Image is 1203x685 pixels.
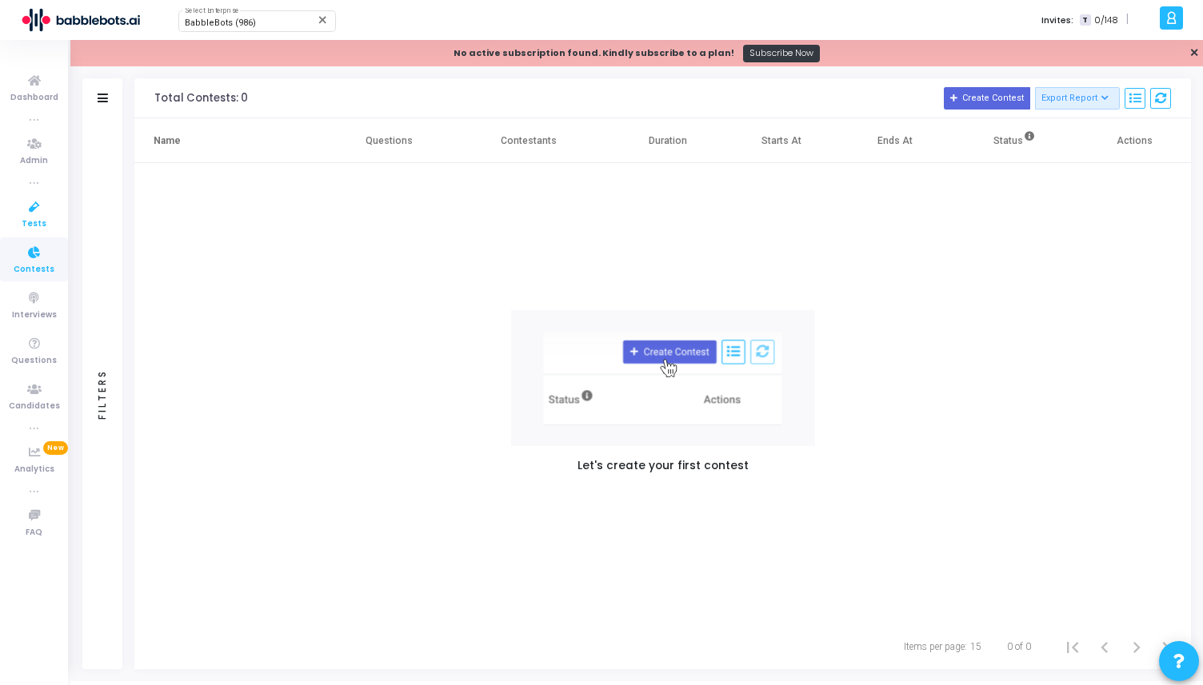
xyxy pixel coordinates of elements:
span: BabbleBots (986) [185,18,256,28]
th: Ends At [838,118,952,163]
th: Duration [612,118,725,163]
span: New [43,441,68,455]
a: Subscribe Now [743,45,821,62]
th: Starts At [725,118,838,163]
span: Contests [14,263,54,277]
button: Last page [1153,631,1185,663]
div: No active subscription found. Kindly subscribe to a plan! [454,46,734,60]
button: Export Report [1035,87,1121,110]
a: ✕ [1189,45,1199,62]
th: Contestants [446,118,612,163]
div: Total Contests: 0 [154,92,248,105]
button: Previous page [1089,631,1121,663]
div: 15 [970,639,981,654]
h5: Let's create your first contest [578,460,749,473]
span: Candidates [9,400,60,413]
button: Next page [1121,631,1153,663]
mat-icon: Clear [317,14,330,26]
span: Tests [22,217,46,231]
span: Questions [11,354,57,368]
div: 0 of 0 [1007,639,1031,654]
span: T [1080,14,1090,26]
span: 0/148 [1094,14,1118,27]
label: Invites: [1041,14,1073,27]
span: | [1126,11,1129,28]
span: Dashboard [10,91,58,105]
span: Admin [20,154,48,168]
span: Interviews [12,309,57,322]
button: Create Contest [944,87,1030,110]
th: Questions [332,118,446,163]
span: FAQ [26,526,42,540]
img: new test/contest [511,310,815,446]
span: Analytics [14,463,54,476]
th: Name [134,118,332,163]
div: Items per page: [904,639,967,654]
th: Status [951,118,1077,163]
div: Filters [95,306,110,482]
img: logo [20,4,140,36]
th: Actions [1077,118,1191,163]
button: First page [1057,631,1089,663]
